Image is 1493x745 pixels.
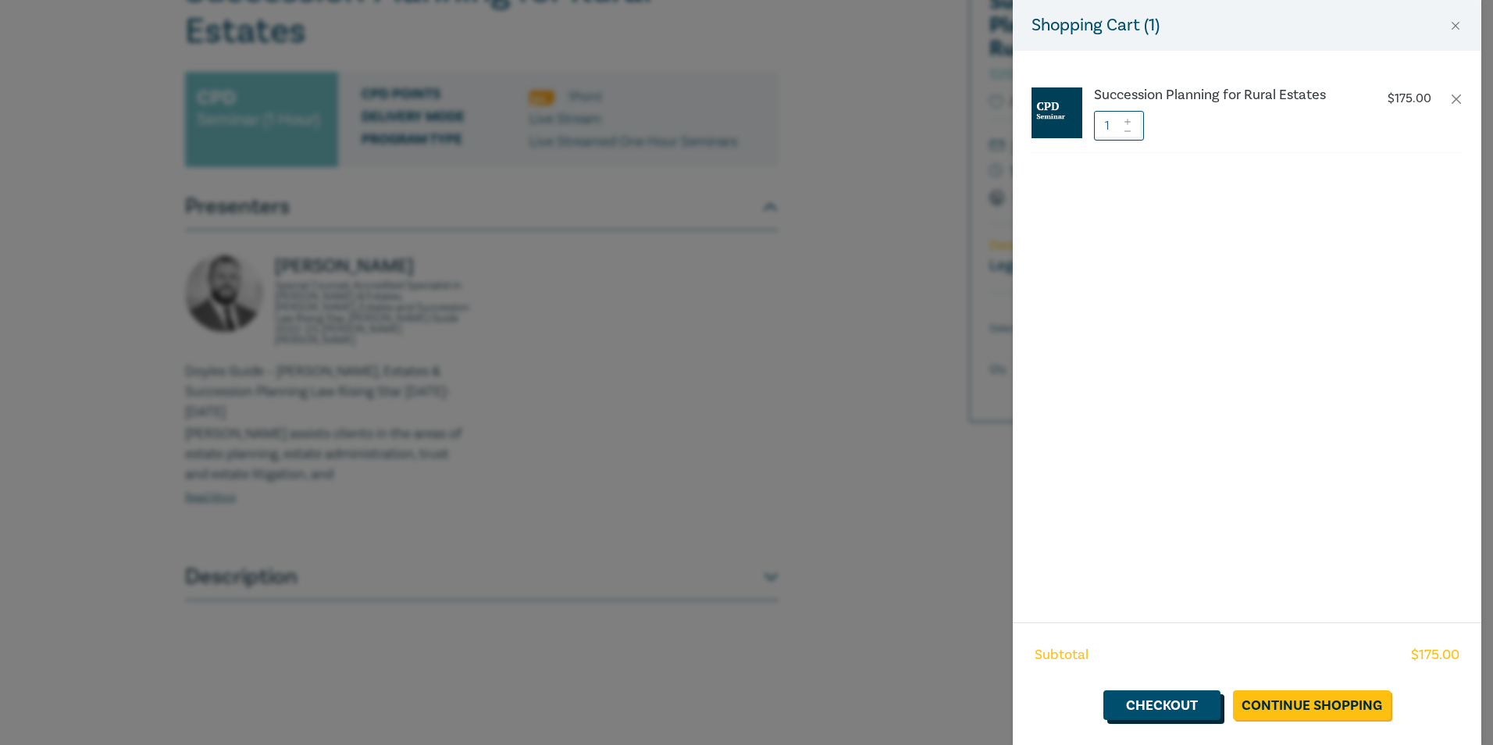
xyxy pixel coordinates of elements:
[1032,87,1082,138] img: CPD%20Seminar.jpg
[1094,111,1144,141] input: 1
[1233,690,1391,720] a: Continue Shopping
[1094,87,1353,103] a: Succession Planning for Rural Estates
[1388,91,1431,106] p: $ 175.00
[1103,690,1220,720] a: Checkout
[1411,645,1459,665] span: $ 175.00
[1032,12,1160,38] h5: Shopping Cart ( 1 )
[1035,645,1089,665] span: Subtotal
[1448,19,1463,33] button: Close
